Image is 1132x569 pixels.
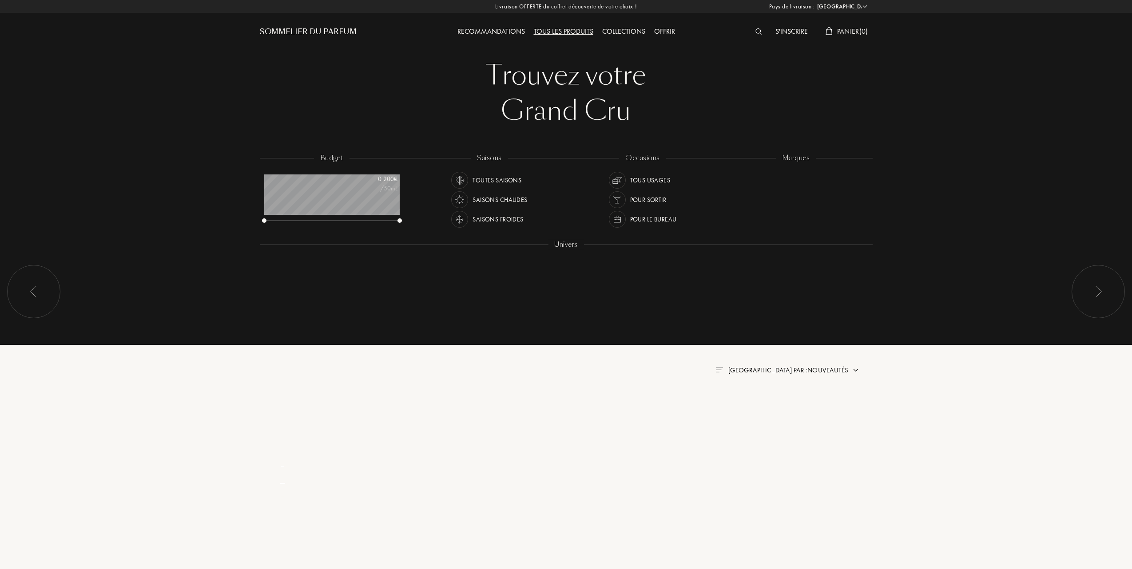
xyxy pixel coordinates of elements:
[263,489,302,498] div: _
[265,401,300,436] img: pf_empty.png
[548,240,584,250] div: Univers
[453,27,529,36] a: Recommandations
[630,191,667,208] div: Pour sortir
[529,27,598,36] a: Tous les produits
[471,153,508,163] div: saisons
[473,211,523,228] div: Saisons froides
[453,174,466,186] img: usage_season_average_white.svg
[260,27,357,37] a: Sommelier du Parfum
[473,172,521,189] div: Toutes saisons
[266,93,866,129] div: Grand Cru
[826,27,833,35] img: cart_white.svg
[453,26,529,38] div: Recommandations
[769,2,815,11] span: Pays de livraison :
[776,153,816,163] div: marques
[611,194,624,206] img: usage_occasion_party_white.svg
[837,27,868,36] span: Panier ( 0 )
[650,27,679,36] a: Offrir
[852,367,859,374] img: arrow.png
[771,27,812,36] a: S'inscrire
[755,28,762,35] img: search_icn_white.svg
[263,470,302,487] div: _
[630,172,671,189] div: Tous usages
[266,58,866,93] div: Trouvez votre
[353,184,397,193] div: /50mL
[30,286,37,297] img: arr_left.svg
[630,211,677,228] div: Pour le bureau
[265,530,300,565] img: pf_empty.png
[529,26,598,38] div: Tous les produits
[598,26,650,38] div: Collections
[453,213,466,225] img: usage_season_cold_white.svg
[598,27,650,36] a: Collections
[314,153,350,163] div: budget
[611,174,624,186] img: usage_occasion_all_white.svg
[611,213,624,225] img: usage_occasion_work_white.svg
[453,194,466,206] img: usage_season_hot_white.svg
[728,366,849,375] span: [GEOGRAPHIC_DATA] par : Nouveautés
[1095,286,1102,297] img: arr_left.svg
[862,3,868,10] img: arrow_w.png
[263,459,302,469] div: _
[353,174,397,184] div: 0 - 200 €
[771,26,812,38] div: S'inscrire
[473,191,527,208] div: Saisons chaudes
[715,367,723,372] img: filter_by.png
[650,26,679,38] div: Offrir
[619,153,666,163] div: occasions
